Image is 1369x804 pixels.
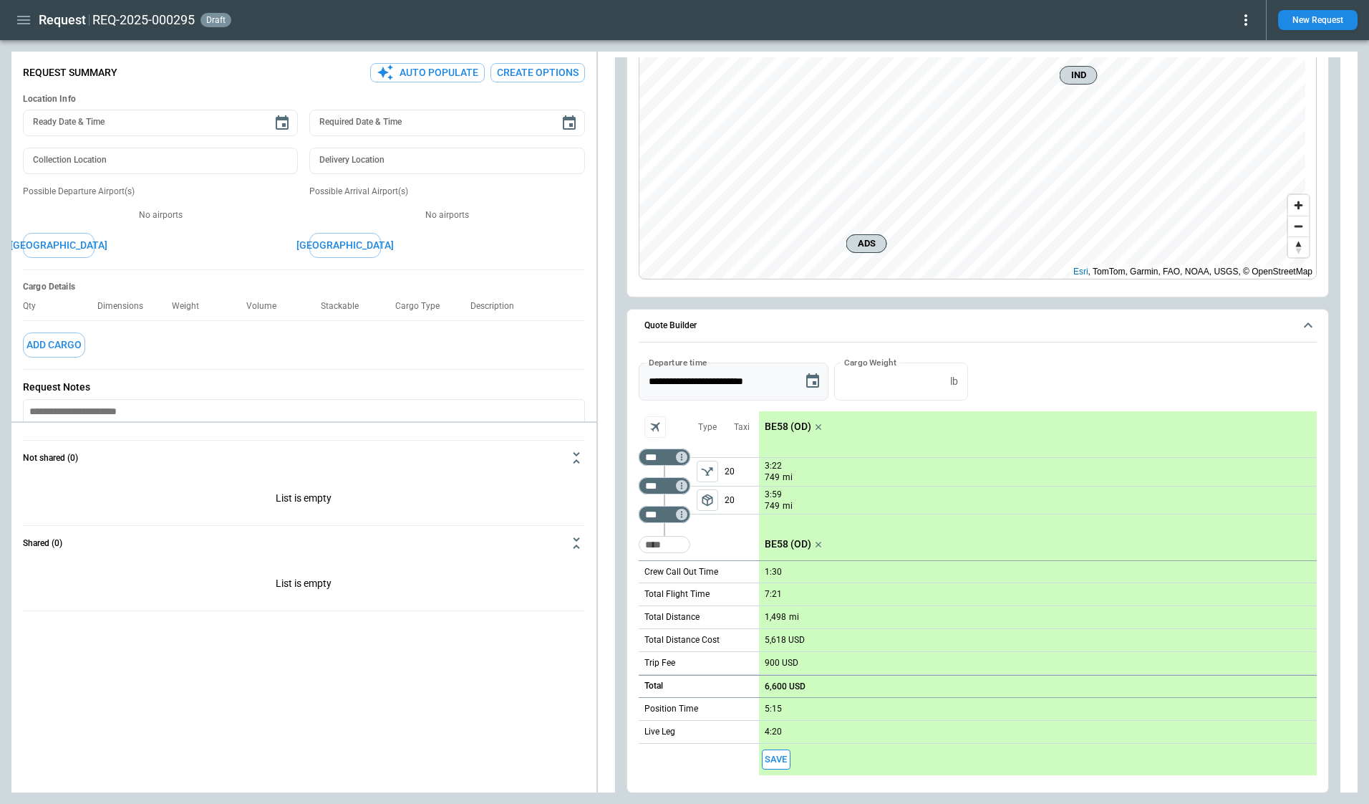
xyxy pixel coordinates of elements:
button: [GEOGRAPHIC_DATA] [23,233,95,258]
span: Aircraft selection [644,416,666,438]
label: Cargo Weight [844,356,896,368]
p: Trip Fee [644,657,675,669]
button: Auto Populate [370,63,485,82]
button: Create Options [490,63,585,82]
p: Request Notes [23,381,585,393]
p: Stackable [321,301,370,312]
div: Too short [639,449,690,466]
button: Choose date [268,109,296,138]
p: 4:20 [765,727,782,737]
p: Request Summary [23,67,117,79]
div: Not shared (0) [23,475,585,525]
span: Save this aircraft quote and copy details to clipboard [762,750,790,770]
p: Qty [23,301,47,312]
p: No airports [23,209,298,221]
div: Too short [639,536,690,553]
p: mi [789,611,799,623]
div: Not shared (0) [23,560,585,611]
button: [GEOGRAPHIC_DATA] [309,233,381,258]
p: 900 USD [765,658,798,669]
p: Live Leg [644,726,675,738]
p: 7:21 [765,589,782,600]
p: No airports [309,209,584,221]
p: Type [698,421,717,434]
p: Total Distance Cost [644,634,720,646]
p: List is empty [23,560,585,611]
h6: Total [644,681,663,691]
p: lb [950,375,958,388]
div: Too short [639,506,690,523]
button: Choose date [555,109,584,138]
h1: Request [39,11,86,29]
button: Zoom out [1288,216,1309,236]
p: Dimensions [97,301,155,312]
h2: REQ-2025-000295 [92,11,195,29]
label: Departure time [649,356,707,368]
p: 749 [765,472,780,484]
p: Cargo Type [395,301,451,312]
a: Esri [1073,267,1088,277]
p: BE58 (OD) [765,538,811,550]
p: 5,618 USD [765,635,805,646]
div: scrollable content [759,411,1317,775]
p: 3:22 [765,461,782,472]
div: , TomTom, Garmin, FAO, NOAA, USGS, © OpenStreetMap [1073,264,1312,279]
div: Quote Builder [639,363,1317,775]
h6: Location Info [23,94,585,105]
p: Total Flight Time [644,588,710,600]
p: 6,600 USD [765,681,806,692]
h6: Cargo Details [23,282,585,292]
button: Reset bearing to north [1288,236,1309,257]
p: 5:15 [765,704,782,714]
button: left aligned [697,461,718,482]
p: Description [470,301,526,312]
p: mi [783,472,793,484]
p: Crew Call Out Time [644,566,718,578]
button: Zoom in [1288,195,1309,216]
p: 1,498 [765,612,786,623]
p: Possible Departure Airport(s) [23,186,298,198]
button: Save [762,750,790,770]
button: Add Cargo [23,332,85,358]
span: package_2 [700,493,715,507]
span: ADS [852,236,880,251]
p: 1:30 [765,567,782,578]
span: draft [203,15,228,25]
button: New Request [1278,10,1358,30]
button: left aligned [697,489,718,511]
span: IND [1065,68,1090,82]
canvas: Map [639,39,1305,279]
h6: Not shared (0) [23,454,78,463]
p: Total Distance [644,611,700,623]
button: Shared (0) [23,526,585,560]
h6: Quote Builder [644,321,697,330]
p: Possible Arrival Airport(s) [309,186,584,198]
span: Type of sector [697,461,718,482]
h6: Shared (0) [23,539,62,548]
p: Weight [172,301,211,312]
button: Choose date, selected date is Sep 22, 2025 [798,367,827,396]
p: List is empty [23,475,585,525]
button: Not shared (0) [23,441,585,475]
p: Volume [246,301,288,312]
p: Taxi [734,421,750,434]
p: 20 [725,487,759,514]
p: 20 [725,458,759,486]
p: Position Time [644,703,698,715]
p: mi [783,500,793,512]
p: BE58 (OD) [765,421,811,433]
p: 749 [765,500,780,512]
span: Type of sector [697,489,718,511]
div: Too short [639,477,690,494]
p: 3:59 [765,489,782,500]
button: Quote Builder [639,310,1317,343]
